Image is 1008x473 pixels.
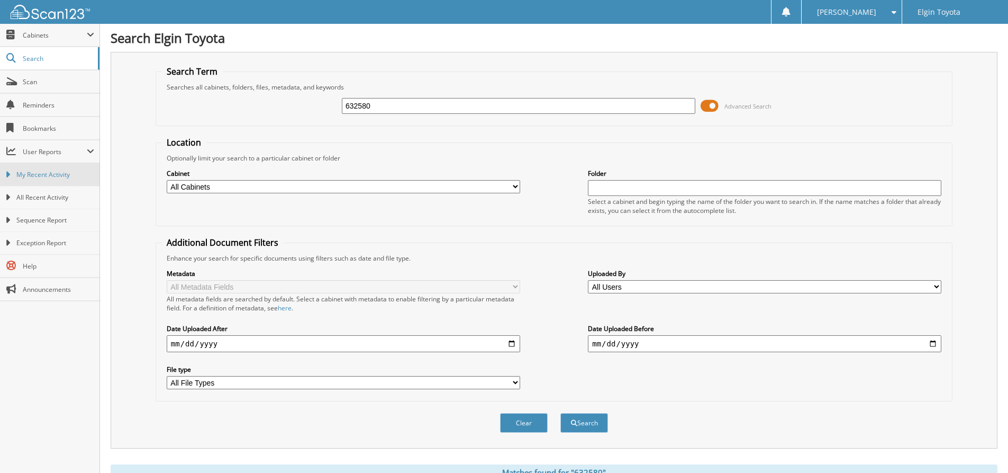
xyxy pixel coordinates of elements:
[167,169,520,178] label: Cabinet
[161,254,947,263] div: Enhance your search for specific documents using filters such as date and file type.
[23,124,94,133] span: Bookmarks
[161,83,947,92] div: Searches all cabinets, folders, files, metadata, and keywords
[111,29,997,47] h1: Search Elgin Toyota
[23,285,94,294] span: Announcements
[724,102,771,110] span: Advanced Search
[23,31,87,40] span: Cabinets
[500,413,548,433] button: Clear
[588,169,941,178] label: Folder
[16,238,94,248] span: Exception Report
[167,324,520,333] label: Date Uploaded After
[817,9,876,15] span: [PERSON_NAME]
[918,9,960,15] span: Elgin Toyota
[167,294,520,313] div: All metadata fields are searched by default. Select a cabinet with metadata to enable filtering b...
[167,365,520,374] label: File type
[11,5,90,19] img: scan123-logo-white.svg
[23,147,87,156] span: User Reports
[161,154,947,163] div: Optionally limit your search to a particular cabinet or folder
[16,216,94,225] span: Sequence Report
[167,269,520,278] label: Metadata
[560,413,608,433] button: Search
[23,77,94,86] span: Scan
[23,262,94,271] span: Help
[16,170,94,180] span: My Recent Activity
[16,193,94,202] span: All Recent Activity
[23,54,93,63] span: Search
[167,335,520,352] input: start
[23,101,94,110] span: Reminders
[161,237,284,248] legend: Additional Document Filters
[588,269,941,278] label: Uploaded By
[955,422,1008,473] iframe: Chat Widget
[588,335,941,352] input: end
[588,197,941,215] div: Select a cabinet and begin typing the name of the folder you want to search in. If the name match...
[161,137,206,148] legend: Location
[161,66,223,77] legend: Search Term
[278,304,292,313] a: here
[588,324,941,333] label: Date Uploaded Before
